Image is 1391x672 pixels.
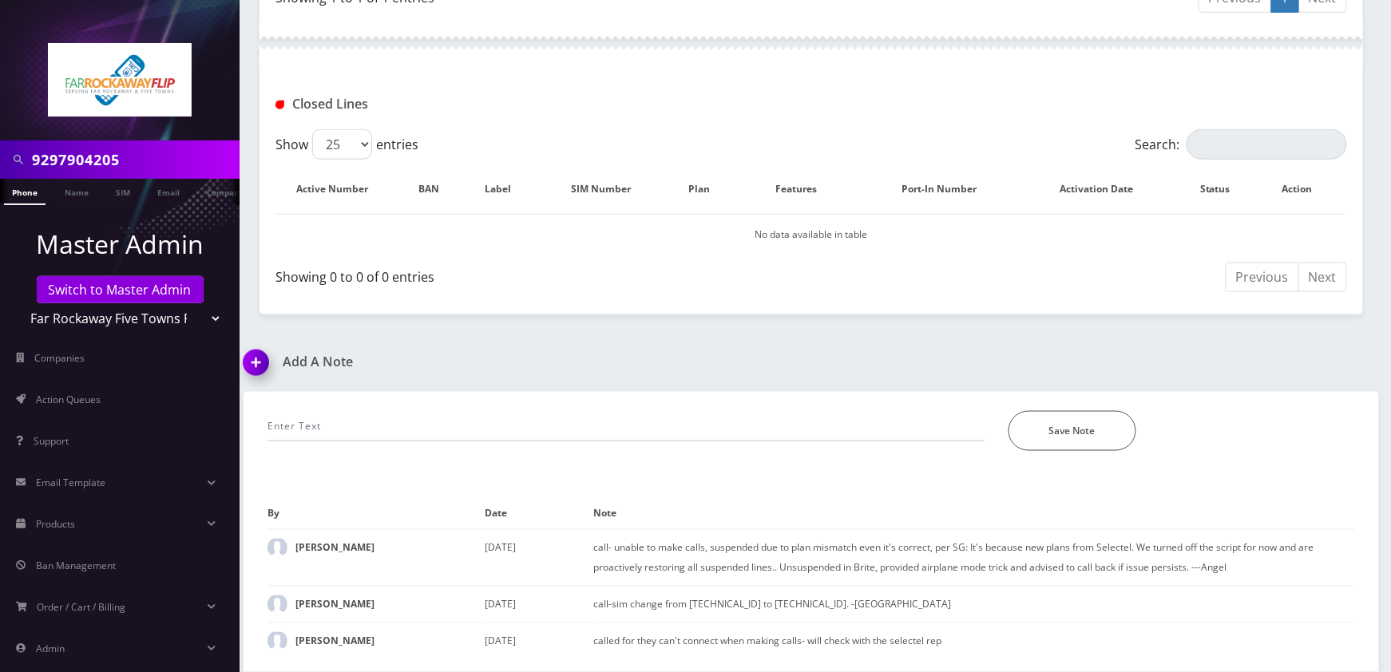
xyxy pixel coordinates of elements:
th: Note [594,499,1355,529]
img: Closed Lines [275,101,284,109]
a: Switch to Master Admin [37,276,204,303]
span: Products [36,517,75,531]
strong: [PERSON_NAME] [295,598,374,611]
th: Port-In Number: activate to sort column ascending [869,166,1025,212]
a: Next [1298,263,1347,292]
label: Show entries [275,129,418,160]
span: Admin [36,642,65,655]
a: SIM [108,179,138,204]
th: Label: activate to sort column ascending [470,166,542,212]
span: Companies [35,351,85,365]
td: No data available in table [277,214,1345,255]
input: Search: [1187,129,1347,160]
th: BAN: activate to sort column ascending [405,166,469,212]
div: Showing 0 to 0 of 0 entries [275,261,799,287]
th: By [267,499,485,529]
th: Action : activate to sort column ascending [1265,166,1345,212]
a: Previous [1226,263,1299,292]
img: Far Rockaway Five Towns Flip [48,43,192,117]
a: Add A Note [244,354,799,370]
th: Plan: activate to sort column ascending [676,166,739,212]
th: Features: activate to sort column ascending [741,166,867,212]
td: [DATE] [485,623,593,659]
span: Order / Cart / Billing [38,600,126,614]
a: Phone [4,179,46,205]
td: [DATE] [485,529,593,586]
strong: [PERSON_NAME] [295,634,374,648]
span: Email Template [36,476,105,489]
th: Activation Date: activate to sort column ascending [1027,166,1182,212]
th: SIM Number: activate to sort column ascending [544,166,674,212]
h1: Closed Lines [275,97,616,112]
th: Active Number: activate to sort column descending [277,166,403,212]
span: Action Queues [36,393,101,406]
td: call- unable to make calls, suspended due to plan mismatch even it's correct, per SG: It's becaus... [594,529,1355,586]
label: Search: [1135,129,1347,160]
span: Support [34,434,69,448]
span: Ban Management [36,559,116,572]
button: Save Note [1009,411,1136,451]
th: Date [485,499,593,529]
a: Name [57,179,97,204]
select: Showentries [312,129,372,160]
strong: [PERSON_NAME] [295,541,374,555]
input: Enter Text [267,411,985,441]
input: Search in Company [32,144,236,175]
a: Email [149,179,188,204]
th: Status: activate to sort column ascending [1183,166,1263,212]
td: [DATE] [485,586,593,623]
td: call-sim change from [TECHNICAL_ID] to [TECHNICAL_ID]. -[GEOGRAPHIC_DATA] [594,586,1355,623]
td: called for they can't connect when making calls- will check with the selectel rep [594,623,1355,659]
a: Company [199,179,252,204]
